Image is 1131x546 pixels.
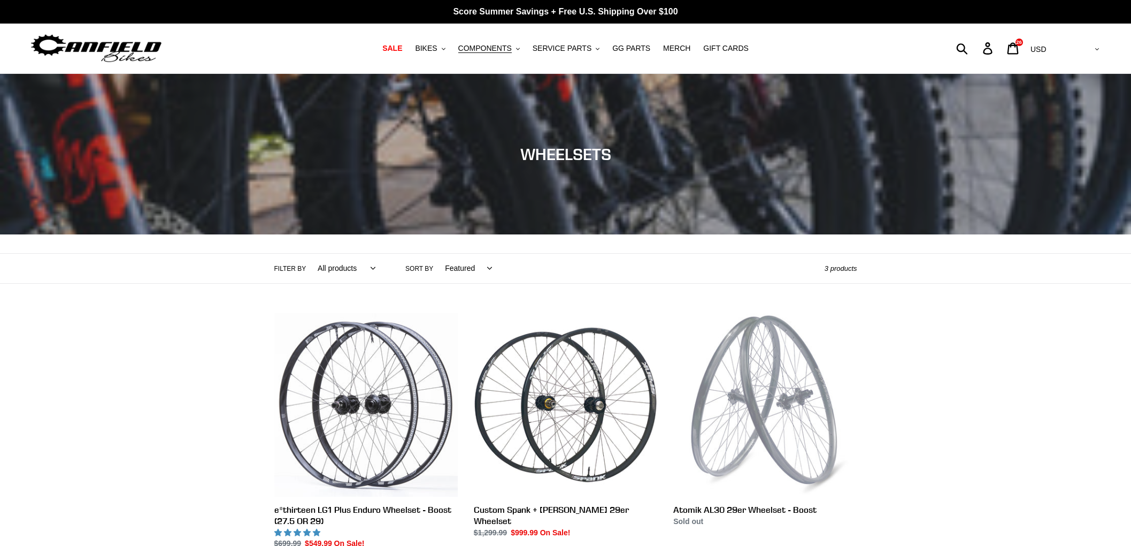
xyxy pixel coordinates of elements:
[663,44,690,53] span: MERCH
[533,44,591,53] span: SERVICE PARTS
[415,44,437,53] span: BIKES
[382,44,402,53] span: SALE
[962,36,989,60] input: Search
[825,264,857,272] span: 3 products
[405,264,433,274] label: Sort by
[458,44,512,53] span: COMPONENTS
[453,41,525,56] button: COMPONENTS
[1016,40,1022,45] span: 26
[607,41,656,56] a: GG PARTS
[410,41,450,56] button: BIKES
[520,145,611,164] span: WHEELSETS
[29,32,163,65] img: Canfield Bikes
[658,41,696,56] a: MERCH
[612,44,650,53] span: GG PARTS
[527,41,605,56] button: SERVICE PARTS
[274,264,306,274] label: Filter by
[377,41,407,56] a: SALE
[703,44,749,53] span: GIFT CARDS
[1001,37,1026,60] a: 26
[698,41,754,56] a: GIFT CARDS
